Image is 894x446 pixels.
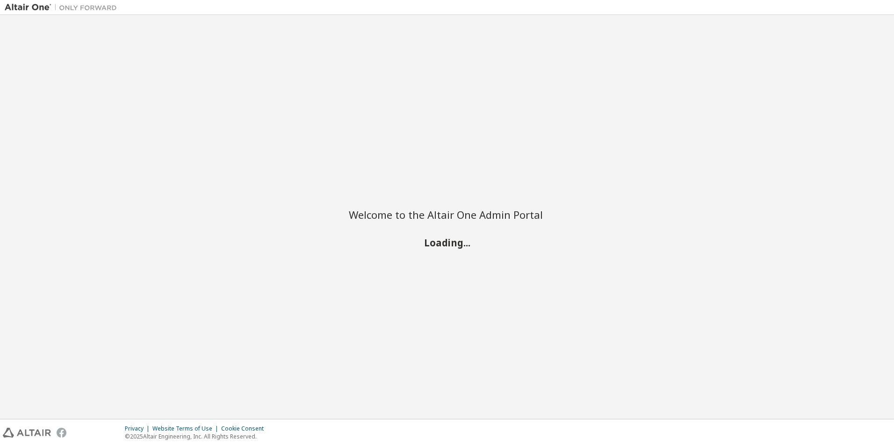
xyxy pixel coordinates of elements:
img: facebook.svg [57,428,66,438]
h2: Welcome to the Altair One Admin Portal [349,208,545,221]
div: Cookie Consent [221,425,269,432]
div: Privacy [125,425,152,432]
p: © 2025 Altair Engineering, Inc. All Rights Reserved. [125,432,269,440]
img: Altair One [5,3,122,12]
div: Website Terms of Use [152,425,221,432]
img: altair_logo.svg [3,428,51,438]
h2: Loading... [349,237,545,249]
